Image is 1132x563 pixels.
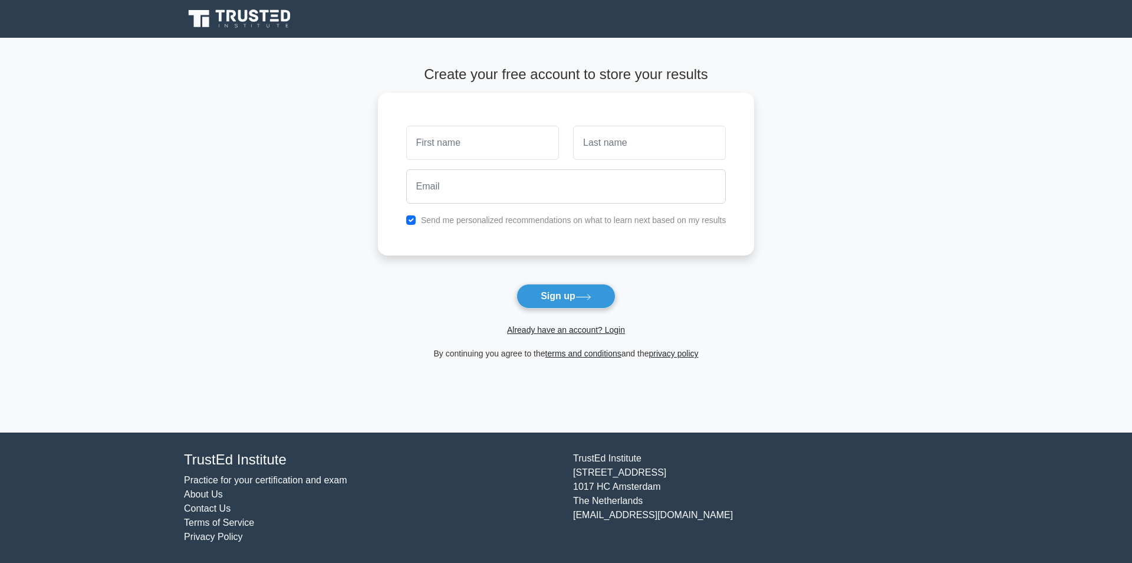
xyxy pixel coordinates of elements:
div: By continuing you agree to the and the [371,346,762,361]
input: Last name [573,126,726,160]
h4: TrustEd Institute [184,451,559,469]
a: privacy policy [649,349,699,358]
input: Email [406,169,726,204]
a: terms and conditions [545,349,621,358]
a: Practice for your certification and exam [184,475,347,485]
a: Terms of Service [184,518,254,528]
input: First name [406,126,559,160]
a: About Us [184,489,223,499]
a: Already have an account? Login [507,325,625,335]
button: Sign up [516,284,616,309]
h4: Create your free account to store your results [378,66,755,83]
a: Privacy Policy [184,532,243,542]
div: TrustEd Institute [STREET_ADDRESS] 1017 HC Amsterdam The Netherlands [EMAIL_ADDRESS][DOMAIN_NAME] [566,451,955,544]
label: Send me personalized recommendations on what to learn next based on my results [421,215,726,225]
a: Contact Us [184,503,231,513]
